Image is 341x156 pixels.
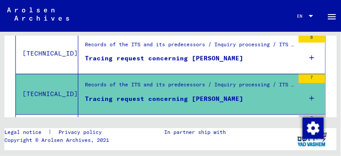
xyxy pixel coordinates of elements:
[4,136,112,144] p: Copyright © Arolsen Archives, 2021
[4,128,48,136] a: Legal notice
[85,95,243,104] div: Tracing request concerning [PERSON_NAME]
[303,118,324,139] img: Change consent
[85,41,294,53] div: Records of the ITS and its predecessors / Inquiry processing / ITS case files as of 1947 / Microf...
[16,33,78,74] td: [TECHNICAL_ID]
[299,74,325,83] div: 7
[7,7,69,21] img: Arolsen_neg.svg
[297,14,307,19] span: EN
[51,128,112,136] a: Privacy policy
[323,7,341,25] button: Toggle sidenav
[16,74,78,115] td: [TECHNICAL_ID]
[4,128,112,136] div: |
[327,11,337,22] mat-icon: Side nav toggle icon
[165,128,226,136] p: In partner ship with
[16,115,78,155] td: [TECHNICAL_ID]
[85,81,294,93] div: Records of the ITS and its predecessors / Inquiry processing / ITS case files as of 1947 / Microf...
[299,115,325,124] div: 7
[296,128,329,150] img: yv_logo.png
[85,54,243,63] div: Tracing request concerning [PERSON_NAME]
